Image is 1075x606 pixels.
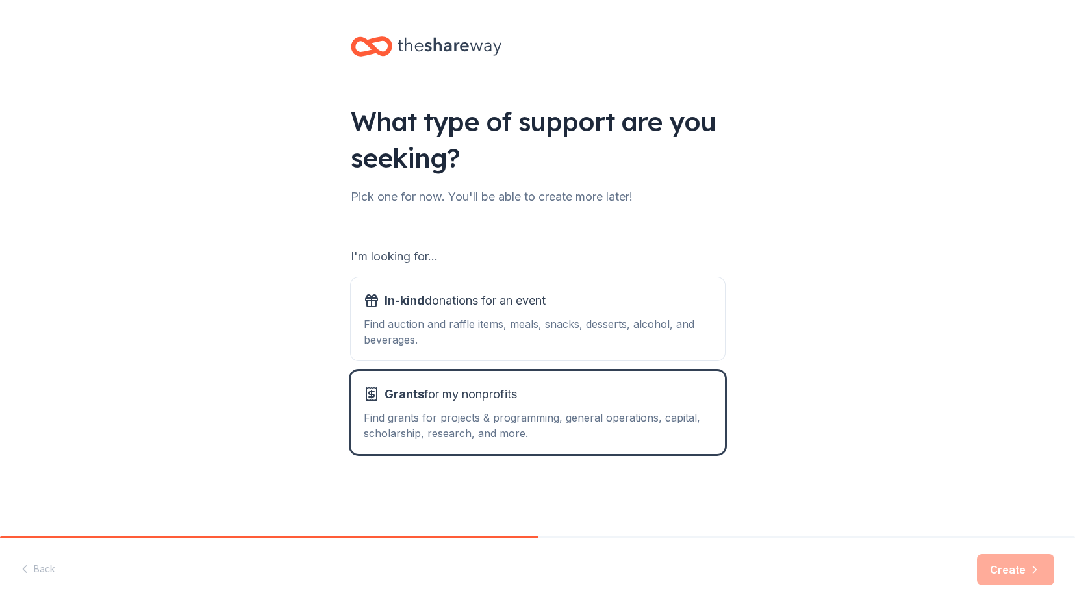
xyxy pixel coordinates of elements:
div: I'm looking for... [351,246,725,267]
span: donations for an event [385,290,546,311]
button: Grantsfor my nonprofitsFind grants for projects & programming, general operations, capital, schol... [351,371,725,454]
div: What type of support are you seeking? [351,103,725,176]
span: for my nonprofits [385,384,517,405]
span: In-kind [385,294,425,307]
div: Find grants for projects & programming, general operations, capital, scholarship, research, and m... [364,410,712,441]
div: Find auction and raffle items, meals, snacks, desserts, alcohol, and beverages. [364,316,712,347]
span: Grants [385,387,424,401]
div: Pick one for now. You'll be able to create more later! [351,186,725,207]
button: In-kinddonations for an eventFind auction and raffle items, meals, snacks, desserts, alcohol, and... [351,277,725,360]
